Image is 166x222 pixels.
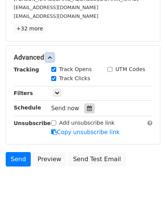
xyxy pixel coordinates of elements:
strong: Unsubscribe [14,120,51,126]
label: Track Opens [59,65,92,73]
small: [EMAIL_ADDRESS][DOMAIN_NAME] [14,5,98,10]
strong: Filters [14,90,33,96]
strong: Schedule [14,105,41,111]
small: [EMAIL_ADDRESS][DOMAIN_NAME] [14,13,98,19]
a: Send [6,152,31,166]
iframe: Chat Widget [128,186,166,222]
strong: Tracking [14,67,39,73]
span: Send now [51,105,79,112]
a: +32 more [14,24,46,33]
label: UTM Codes [115,65,145,73]
a: Copy unsubscribe link [51,129,120,136]
h5: Advanced [14,53,152,62]
label: Add unsubscribe link [59,119,115,127]
label: Track Clicks [59,75,90,82]
a: Preview [33,152,66,166]
a: Send Test Email [68,152,126,166]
